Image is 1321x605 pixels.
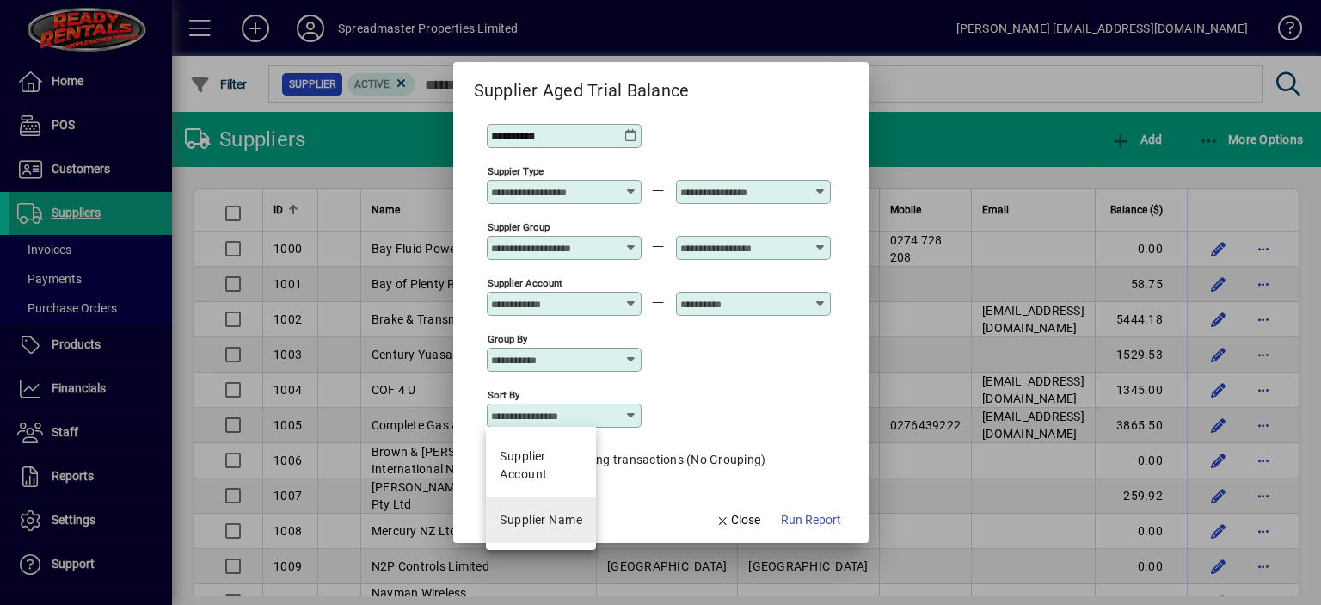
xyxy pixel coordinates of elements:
[453,62,710,104] h2: Supplier Aged Trial Balance
[781,511,841,529] span: Run Report
[488,221,550,233] mat-label: Suppier Group
[488,389,519,401] mat-label: Sort by
[709,505,767,536] button: Close
[516,451,766,468] label: List outstanding transactions (No Grouping)
[500,511,582,529] div: Supplier Name
[716,511,760,529] span: Close
[488,333,527,345] mat-label: Group by
[488,165,544,177] mat-label: Suppier Type
[774,505,848,536] button: Run Report
[486,497,596,543] mat-option: Supplier Name
[500,448,582,484] span: Supplier Account
[488,277,562,289] mat-label: Supplier Account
